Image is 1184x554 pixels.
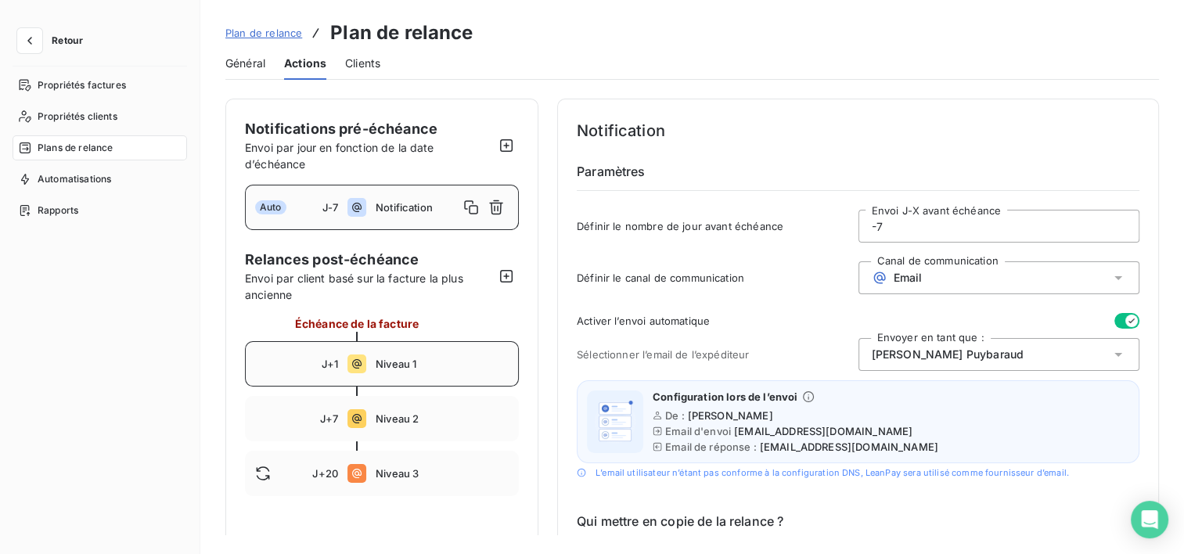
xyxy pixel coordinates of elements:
a: Automatisations [13,167,187,192]
span: Définir le nombre de jour avant échéance [577,220,858,232]
span: J-7 [322,201,338,214]
h6: Paramètres [577,162,1139,191]
h3: Plan de relance [330,19,473,47]
span: J+7 [320,412,338,425]
span: Envoi par jour en fonction de la date d’échéance [245,141,434,171]
img: illustration helper email [590,397,640,447]
span: Niveau 2 [376,412,509,425]
button: Retour [13,28,95,53]
span: Niveau 3 [376,467,509,480]
span: Plan de relance [225,27,302,39]
span: Notifications pré-échéance [245,121,437,137]
span: Propriétés clients [38,110,117,124]
span: Email d'envoi [665,425,731,437]
span: Rapports [38,203,78,218]
span: Sélectionner l’email de l’expéditeur [577,348,858,361]
span: [PERSON_NAME] [688,409,773,422]
span: J+1 [322,358,338,370]
span: Activer l’envoi automatique [577,315,710,327]
a: Propriétés factures [13,73,187,98]
span: J+20 [312,467,338,480]
span: Email [894,272,923,284]
span: Envoi par client basé sur la facture la plus ancienne [245,270,494,303]
span: Clients [345,56,380,71]
span: [EMAIL_ADDRESS][DOMAIN_NAME] [734,425,912,437]
span: Email de réponse : [665,441,757,453]
span: Auto [255,200,286,214]
h6: Qui mettre en copie de la relance ? [577,512,1139,541]
span: [EMAIL_ADDRESS][DOMAIN_NAME] [760,441,938,453]
a: Rapports [13,198,187,223]
span: Général [225,56,265,71]
span: Configuration lors de l’envoi [653,390,797,403]
a: Plan de relance [225,25,302,41]
span: Plans de relance [38,141,113,155]
span: [PERSON_NAME] Puybaraud [872,347,1024,362]
span: Actions [284,56,326,71]
span: L’email utilisateur n’étant pas conforme à la configuration DNS, LeanPay sera utilisé comme fourn... [596,468,1069,477]
span: Automatisations [38,172,111,186]
a: Propriétés clients [13,104,187,129]
div: Open Intercom Messenger [1131,501,1168,538]
span: Retour [52,36,83,45]
span: Relances post-échéance [245,249,494,270]
span: Propriétés factures [38,78,126,92]
span: Définir le canal de communication [577,272,858,284]
span: Niveau 1 [376,358,509,370]
span: Notification [376,201,459,214]
h4: Notification [577,118,1139,143]
span: Échéance de la facture [295,315,419,332]
span: De : [665,409,685,422]
a: Plans de relance [13,135,187,160]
